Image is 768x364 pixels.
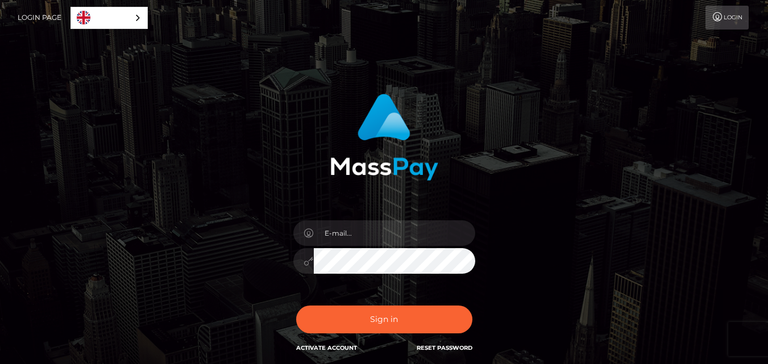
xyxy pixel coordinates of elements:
[330,94,438,181] img: MassPay Login
[70,7,148,29] aside: Language selected: English
[296,344,357,352] a: Activate Account
[18,6,61,30] a: Login Page
[71,7,147,28] a: English
[705,6,749,30] a: Login
[417,344,472,352] a: Reset Password
[314,220,475,246] input: E-mail...
[70,7,148,29] div: Language
[296,306,472,333] button: Sign in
